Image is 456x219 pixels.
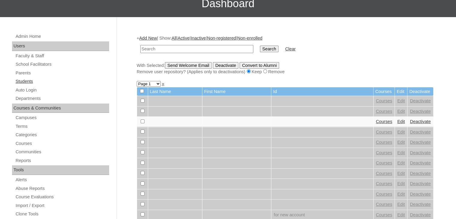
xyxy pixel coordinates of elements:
[137,35,434,75] div: + | Show: | | | |
[395,87,407,96] td: Edit
[376,160,392,165] a: Courses
[15,210,109,218] a: Clone Tools
[397,212,405,217] a: Edit
[137,69,434,75] div: Remove user repository? (Applies only to deactivations) Keep Remove
[410,171,431,176] a: Deactivate
[171,36,176,40] a: All
[410,181,431,186] a: Deactivate
[271,87,373,96] td: Id
[410,130,431,134] a: Deactivate
[397,181,405,186] a: Edit
[410,192,431,196] a: Deactivate
[15,123,109,130] a: Terms
[15,69,109,77] a: Parents
[410,119,431,124] a: Deactivate
[140,45,253,53] input: Search
[376,130,392,134] a: Courses
[15,33,109,40] a: Admin Home
[207,36,236,40] a: Non-registered
[15,86,109,94] a: Auto Login
[12,41,109,51] div: Users
[165,62,212,69] input: Send Welcome Email
[397,202,405,207] a: Edit
[148,87,202,96] td: Last Name
[376,119,392,124] a: Courses
[374,87,395,96] td: Courses
[410,160,431,165] a: Deactivate
[260,46,279,52] input: Search
[177,36,189,40] a: Active
[15,114,109,121] a: Campuses
[15,185,109,192] a: Abuse Reports
[12,165,109,175] div: Tools
[376,192,392,196] a: Courses
[410,202,431,207] a: Deactivate
[397,98,405,103] a: Edit
[376,140,392,145] a: Courses
[376,150,392,155] a: Courses
[139,36,157,40] a: Add New
[410,109,431,114] a: Deactivate
[191,36,206,40] a: Inactive
[15,202,109,209] a: Import / Export
[376,109,392,114] a: Courses
[410,140,431,145] a: Deactivate
[397,160,405,165] a: Edit
[15,157,109,164] a: Reports
[213,62,238,69] input: Deactivate
[15,52,109,60] a: Faculty & Staff
[285,46,296,51] a: Clear
[15,193,109,201] a: Course Evaluations
[397,150,405,155] a: Edit
[12,103,109,113] div: Courses & Communities
[237,36,262,40] a: Non-enrolled
[240,62,279,69] input: Convert to Alumni
[376,212,392,217] a: Courses
[15,95,109,102] a: Departments
[202,87,271,96] td: First Name
[15,176,109,184] a: Alerts
[137,62,434,75] div: With Selected:
[397,130,405,134] a: Edit
[15,61,109,68] a: School Facilitators
[397,109,405,114] a: Edit
[407,87,433,96] td: Deactivate
[15,140,109,147] a: Courses
[397,192,405,196] a: Edit
[15,131,109,139] a: Categories
[376,202,392,207] a: Courses
[410,150,431,155] a: Deactivate
[15,148,109,156] a: Communities
[376,181,392,186] a: Courses
[397,140,405,145] a: Edit
[376,171,392,176] a: Courses
[410,212,431,217] a: Deactivate
[162,81,164,86] a: »
[397,119,405,124] a: Edit
[15,78,109,85] a: Students
[376,98,392,103] a: Courses
[397,171,405,176] a: Edit
[410,98,431,103] a: Deactivate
